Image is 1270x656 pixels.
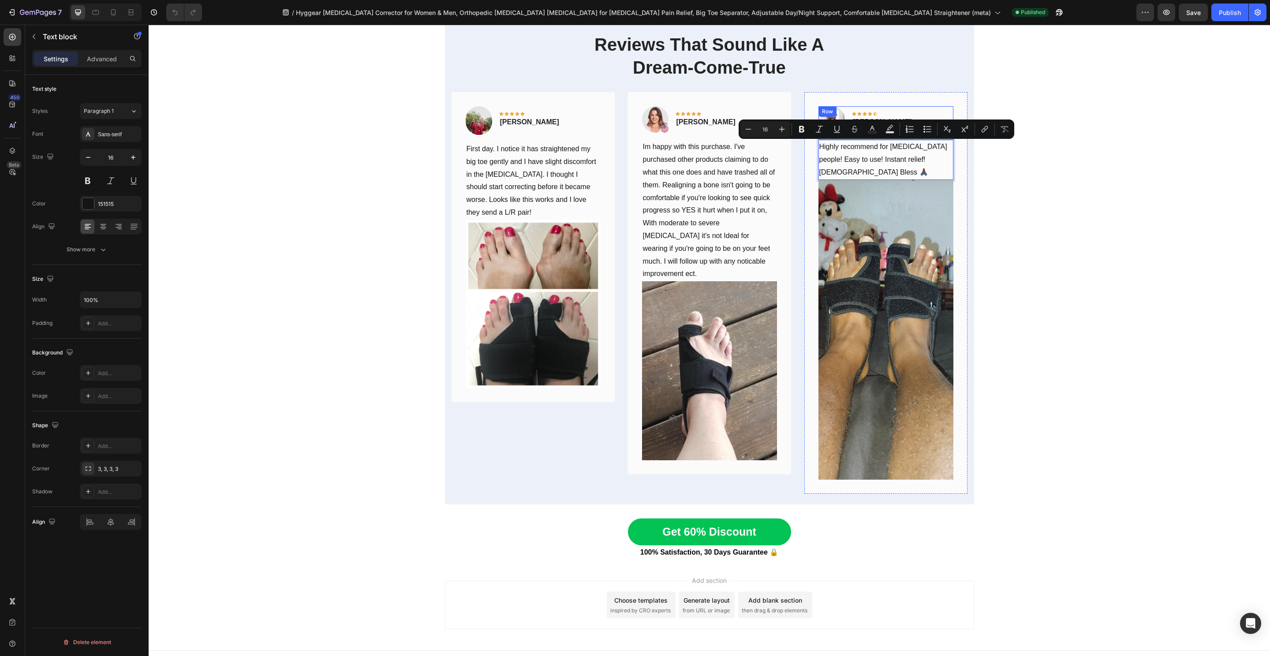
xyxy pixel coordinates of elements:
span: from URL or image [534,582,581,590]
a: Get 60% Discount [479,494,642,520]
div: Rich Text Editor. Editing area: main [317,117,452,195]
span: inspired by CRO experts [462,582,522,590]
p: 7 [58,7,62,18]
div: Add blank section [600,571,654,580]
img: gempages_524222768674243719-7eec36d0-768c-43db-be20-b18be3d26818.jpg [670,155,805,455]
img: Alt Image [670,82,696,108]
iframe: Design area [149,25,1270,656]
div: Shadow [32,488,52,496]
strong: [PERSON_NAME] [704,93,763,101]
div: Size [32,273,56,285]
strong: Dream-Come-True [484,33,637,52]
span: 100% Satisfaction, 30 Days Guarantee 🔒 [492,524,630,531]
div: Publish [1219,8,1241,17]
p: Settings [44,54,68,63]
div: 151515 [98,200,139,208]
div: Align [32,516,57,528]
span: Published [1021,8,1045,16]
div: Font [32,130,43,138]
button: 7 [4,4,66,21]
div: Border [32,442,49,450]
img: Alt Image [493,82,520,108]
p: Highly recommend for [MEDICAL_DATA] people! Easy to use! Instant relief! [DEMOGRAPHIC_DATA] Bless 🙏🏿 [671,116,804,154]
div: Generate layout [535,571,581,580]
img: gempages_524222768674243719-487168d0-e12f-494e-b056-b4b9c5c4db2c.jpg [317,195,452,363]
div: Align [32,221,57,233]
span: / [292,8,294,17]
div: Color [32,200,46,208]
div: Delete element [63,637,111,648]
strong: [PERSON_NAME] [351,93,411,101]
div: Editor contextual toolbar [739,119,1014,139]
button: Publish [1211,4,1248,21]
span: Save [1186,9,1201,16]
div: Choose templates [466,571,519,580]
div: Width [32,296,47,304]
span: then drag & drop elements [593,582,659,590]
span: Get 60% Discount [514,501,608,513]
span: Add section [540,551,582,560]
div: Corner [32,465,50,473]
div: Row [672,83,686,91]
span: Hyggear [MEDICAL_DATA] Corrector for Women & Men, Orthopedic [MEDICAL_DATA] [MEDICAL_DATA] for [M... [296,8,991,17]
div: Styles [32,107,48,115]
div: Add... [98,320,139,328]
div: 3, 3, 3, 3 [98,465,139,473]
div: Add... [98,392,139,400]
p: Text block [43,31,118,42]
div: Color [32,369,46,377]
div: Background [32,347,75,359]
div: Sans-serif [98,130,139,138]
div: Add... [98,442,139,450]
p: [PERSON_NAME] [528,92,587,103]
button: Show more [32,242,142,257]
div: Add... [98,488,139,496]
button: Paragraph 1 [80,103,142,119]
img: Alt Image [317,82,344,110]
div: Rich Text Editor. Editing area: main [703,91,764,104]
div: Open Intercom Messenger [1240,613,1261,634]
input: Auto [80,292,141,308]
p: Im happy with this purchase. I've purchased other products claiming to do what this one does and ... [494,116,628,256]
img: gempages_524222768674243719-f1309e4d-1874-45ab-bd79-c1e2c72d010c.jpg [493,257,628,436]
div: Rich Text Editor. Editing area: main [493,115,628,257]
p: First day. I notice it has straightened my big toe gently and I have slight discomfort in the [ME... [318,118,451,194]
div: Rich Text Editor. Editing area: main [670,115,805,155]
div: Size [32,151,56,163]
div: Padding [32,319,52,327]
button: Delete element [32,635,142,649]
div: Shape [32,420,60,432]
div: Undo/Redo [166,4,202,21]
div: Add... [98,369,139,377]
span: Paragraph 1 [84,107,114,115]
p: Advanced [87,54,117,63]
div: Show more [67,245,108,254]
button: Save [1179,4,1208,21]
div: Beta [7,161,21,168]
div: Text style [32,85,56,93]
div: Image [32,392,48,400]
div: 450 [8,94,21,101]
